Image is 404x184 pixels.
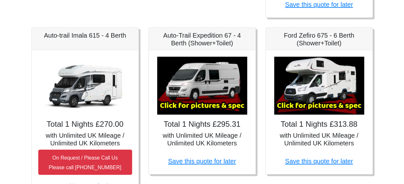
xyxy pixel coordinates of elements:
h4: Total 1 Nights £270.00 [38,120,132,129]
img: Ford Zefiro 675 - 6 Berth (Shower+Toilet) [274,57,364,115]
h4: Total 1 Nights £295.31 [155,120,249,129]
h5: with Unlimited UK Mileage / Unlimited UK Kilometers [38,132,132,147]
button: On Request / Please Call UsPlease call [PHONE_NUMBER] [38,150,132,175]
a: Save this quote for later [168,158,236,165]
h4: Total 1 Nights £313.88 [272,120,366,129]
img: Auto-trail Imala 615 - 4 Berth [40,57,130,115]
h5: Auto-Trail Expedition 67 - 4 Berth (Shower+Toilet) [155,32,249,47]
img: Auto-Trail Expedition 67 - 4 Berth (Shower+Toilet) [157,57,247,115]
h5: with Unlimited UK Mileage / Unlimited UK Kilometers [155,132,249,147]
a: Save this quote for later [285,1,353,8]
h5: Auto-trail Imala 615 - 4 Berth [38,32,132,39]
h5: with Unlimited UK Mileage / Unlimited UK Kilometers [272,132,366,147]
small: On Request / Please Call Us Please call [PHONE_NUMBER] [49,155,121,170]
a: Save this quote for later [285,158,353,165]
h5: Ford Zefiro 675 - 6 Berth (Shower+Toilet) [272,32,366,47]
